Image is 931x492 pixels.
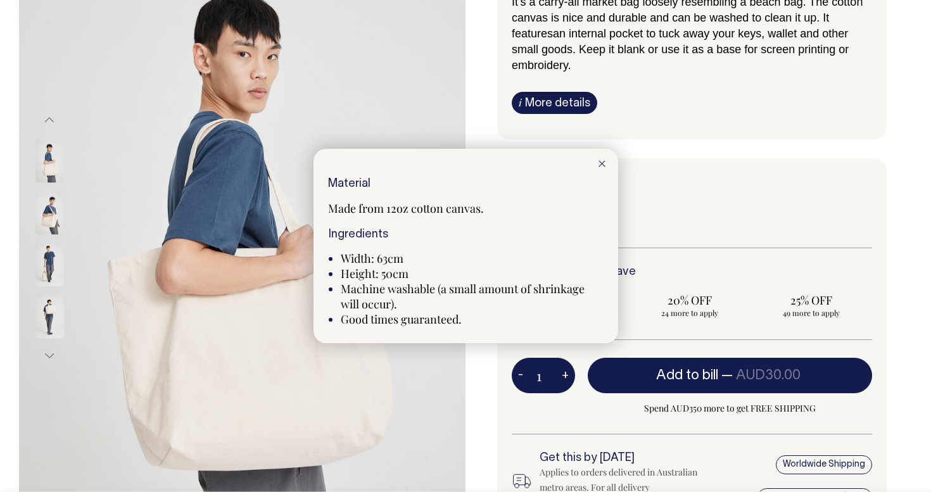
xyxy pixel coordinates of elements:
[341,266,408,281] span: Height: 50cm
[328,201,484,216] span: Made from 12oz cotton canvas.
[328,229,388,240] span: Ingredients
[341,281,585,312] span: Machine washable (a small amount of shrinkage will occur).
[341,312,462,327] span: Good times guaranteed.
[341,251,403,266] span: Width: 63cm
[328,179,370,189] span: Material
